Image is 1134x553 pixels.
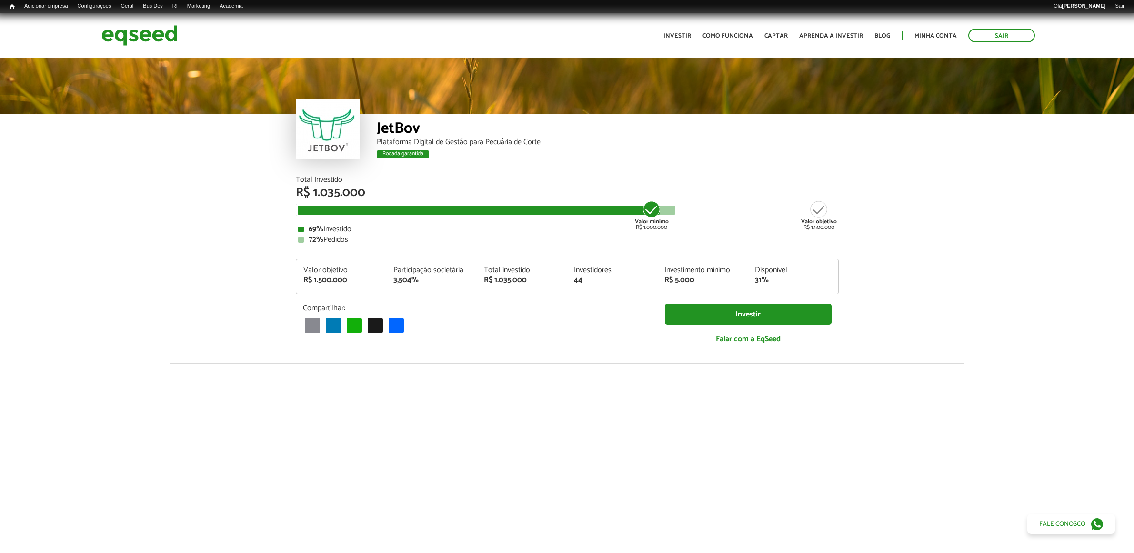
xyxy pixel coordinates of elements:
[574,267,650,274] div: Investidores
[801,200,837,230] div: R$ 1.500.000
[345,317,364,333] a: WhatsApp
[309,223,323,236] strong: 69%
[393,276,470,284] div: 3,504%
[635,217,669,226] strong: Valor mínimo
[755,267,831,274] div: Disponível
[377,138,839,146] div: Plataforma Digital de Gestão para Pecuária de Corte
[20,2,73,10] a: Adicionar empresa
[10,3,15,10] span: Início
[5,2,20,11] a: Início
[377,121,839,138] div: JetBov
[574,276,650,284] div: 44
[755,276,831,284] div: 31%
[874,33,890,39] a: Blog
[484,276,560,284] div: R$ 1.035.000
[664,267,741,274] div: Investimento mínimo
[116,2,138,10] a: Geral
[968,29,1035,42] a: Sair
[665,304,832,325] a: Investir
[1110,2,1129,10] a: Sair
[801,217,837,226] strong: Valor objetivo
[73,2,116,10] a: Configurações
[303,267,380,274] div: Valor objetivo
[303,317,322,333] a: Email
[702,33,753,39] a: Como funciona
[1062,3,1105,9] strong: [PERSON_NAME]
[182,2,215,10] a: Marketing
[168,2,182,10] a: RI
[303,304,651,313] p: Compartilhar:
[764,33,788,39] a: Captar
[303,276,380,284] div: R$ 1.500.000
[663,33,691,39] a: Investir
[366,317,385,333] a: X
[634,200,670,230] div: R$ 1.000.000
[324,317,343,333] a: LinkedIn
[296,176,839,184] div: Total Investido
[387,317,406,333] a: Share
[799,33,863,39] a: Aprenda a investir
[914,33,957,39] a: Minha conta
[296,187,839,199] div: R$ 1.035.000
[298,236,836,244] div: Pedidos
[1049,2,1110,10] a: Olá[PERSON_NAME]
[665,329,832,349] a: Falar com a EqSeed
[298,226,836,233] div: Investido
[138,2,168,10] a: Bus Dev
[393,267,470,274] div: Participação societária
[377,150,429,158] div: Rodada garantida
[215,2,248,10] a: Academia
[309,233,323,246] strong: 72%
[484,267,560,274] div: Total investido
[1027,514,1115,534] a: Fale conosco
[101,23,178,48] img: EqSeed
[664,276,741,284] div: R$ 5.000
